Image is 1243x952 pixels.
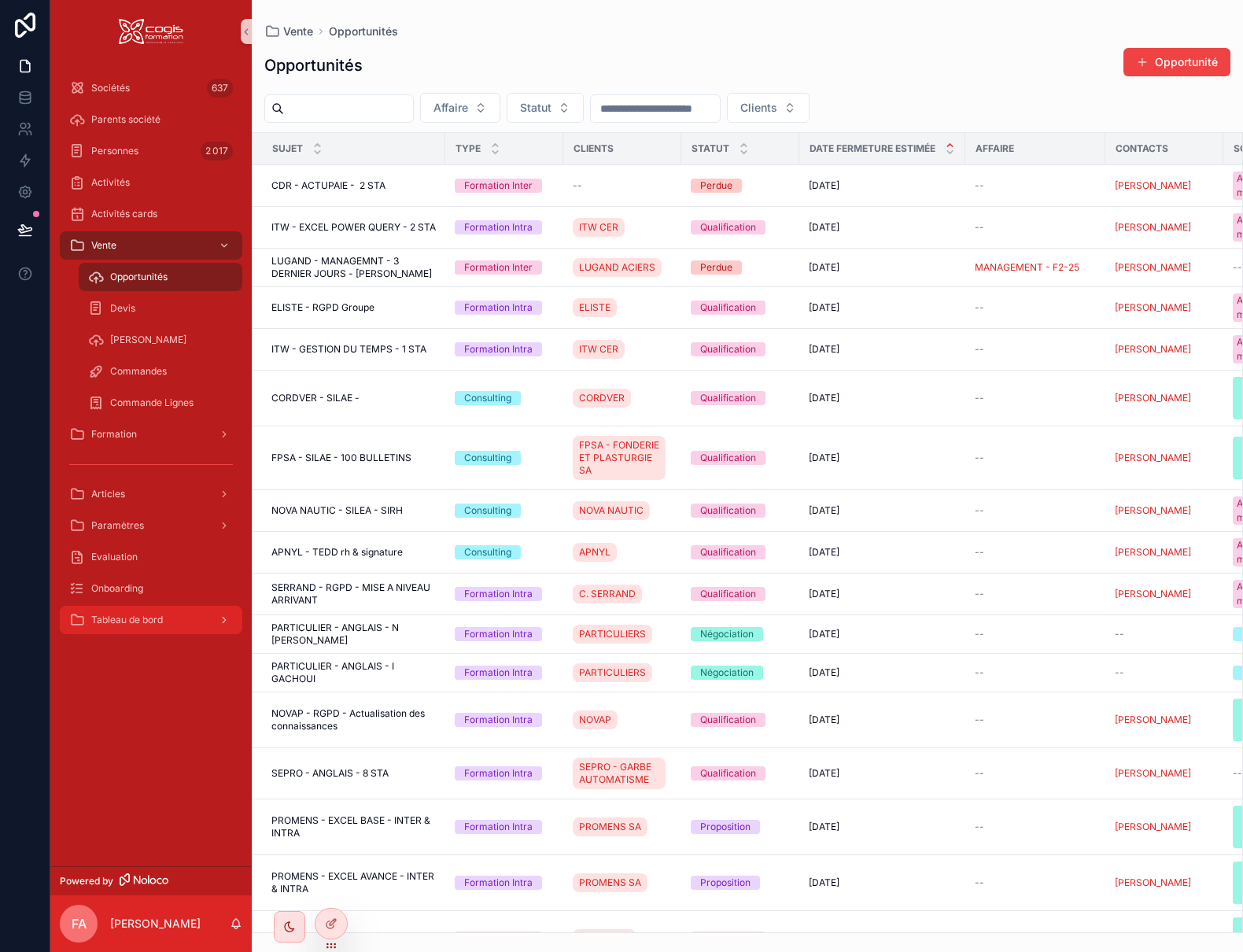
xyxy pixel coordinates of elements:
[740,100,777,116] span: Clients
[271,504,403,517] span: NOVA NAUTIC - SILEA - SIRH
[271,707,436,732] a: NOVAP - RGPD - Actualisation des connaissances
[809,301,956,314] a: [DATE]
[1115,821,1214,833] a: [PERSON_NAME]
[464,876,533,890] div: Formation Intra
[700,627,754,641] div: Négociation
[283,24,313,39] span: Vente
[1123,48,1230,76] a: Opportunité
[573,258,662,277] a: LUGAND ACIERS
[700,820,751,834] div: Proposition
[79,263,242,291] a: Opportunités
[271,581,436,607] a: SERRAND - RGPD - MISE A NIVEAU ARRIVANT
[50,63,252,655] div: scrollable content
[573,433,672,483] a: FPSA - FONDERIE ET PLASTURGIE SA
[975,821,1096,833] a: --
[455,451,554,465] a: Consulting
[975,767,1096,780] a: --
[271,179,385,192] span: CDR - ACTUPAIE - 2 STA
[60,875,113,887] span: Powered by
[579,821,641,833] span: PROMENS SA
[420,93,500,123] button: Select Button
[1115,301,1191,314] a: [PERSON_NAME]
[464,545,511,559] div: Consulting
[579,546,610,559] span: APNYL
[79,294,242,323] a: Devis
[60,574,242,603] a: Onboarding
[60,105,242,134] a: Parents société
[691,260,790,275] a: Perdue
[691,627,790,641] a: Négociation
[271,814,436,839] span: PROMENS - EXCEL BASE - INTER & INTRA
[271,392,436,404] a: CORDVER - SILAE -
[691,713,790,727] a: Qualification
[1115,221,1191,234] span: [PERSON_NAME]
[271,504,436,517] a: NOVA NAUTIC - SILEA - SIRH
[809,179,956,192] a: [DATE]
[455,713,554,727] a: Formation Intra
[271,179,436,192] a: CDR - ACTUPAIE - 2 STA
[455,220,554,234] a: Formation Intra
[579,504,644,517] span: NOVA NAUTIC
[573,585,642,603] a: C. SERRAND
[271,622,436,647] a: PARTICULIER - ANGLAIS - N [PERSON_NAME]
[1115,546,1191,559] a: [PERSON_NAME]
[271,301,436,314] a: ELISTE - RGPD Groupe
[809,546,956,559] a: [DATE]
[691,587,790,601] a: Qualification
[60,137,242,165] a: Personnes2 017
[271,343,426,356] span: ITW - GESTION DU TEMPS - 1 STA
[207,79,233,98] div: 637
[464,391,511,405] div: Consulting
[809,301,839,314] span: [DATE]
[1233,767,1242,780] span: --
[573,215,672,240] a: ITW CER
[91,176,130,189] span: Activités
[809,392,956,404] a: [DATE]
[271,546,436,559] a: APNYL - TEDD rh & signature
[700,260,732,275] div: Perdue
[60,480,242,508] a: Articles
[271,392,360,404] span: CORDVER - SILAE -
[573,625,652,644] a: PARTICULIERS
[455,666,554,680] a: Formation Intra
[573,498,672,523] a: NOVA NAUTIC
[975,261,1096,274] a: MANAGEMENT - F2-25
[573,663,652,682] a: PARTICULIERS
[455,260,554,275] a: Formation Inter
[110,397,194,409] span: Commande Lignes
[975,261,1079,274] span: MANAGEMENT - F2-25
[455,766,554,780] a: Formation Intra
[579,261,655,274] span: LUGAND ACIERS
[579,761,659,786] span: SEPRO - GARBE AUTOMATISME
[1115,546,1214,559] a: [PERSON_NAME]
[975,179,1096,192] a: --
[700,713,756,727] div: Qualification
[1115,767,1191,780] span: [PERSON_NAME]
[1115,504,1191,517] span: [PERSON_NAME]
[975,392,984,404] span: --
[975,546,1096,559] a: --
[1115,343,1191,356] a: [PERSON_NAME]
[975,666,1096,679] a: --
[691,876,790,890] a: Proposition
[464,627,533,641] div: Formation Intra
[1115,392,1214,404] a: [PERSON_NAME]
[573,543,617,562] a: APNYL
[809,821,839,833] span: [DATE]
[809,714,956,726] a: [DATE]
[60,543,242,571] a: Evaluation
[464,587,533,601] div: Formation Intra
[1115,666,1214,679] a: --
[455,342,554,356] a: Formation Intra
[573,710,618,729] a: NOVAP
[119,19,183,44] img: App logo
[91,113,160,126] span: Parents société
[520,100,551,116] span: Statut
[975,504,1096,517] a: --
[573,337,672,362] a: ITW CER
[455,391,554,405] a: Consulting
[809,666,839,679] span: [DATE]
